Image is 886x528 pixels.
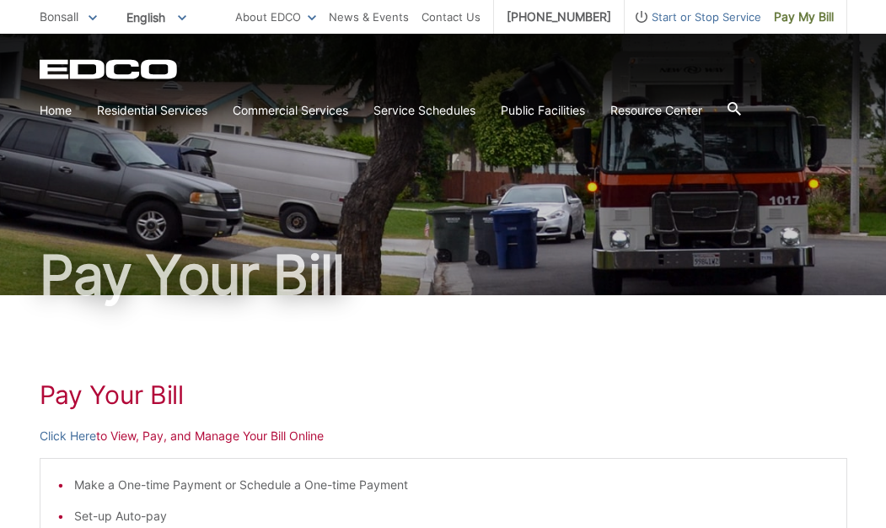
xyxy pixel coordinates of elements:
[233,101,348,120] a: Commercial Services
[40,9,78,24] span: Bonsall
[610,101,702,120] a: Resource Center
[373,101,475,120] a: Service Schedules
[329,8,409,26] a: News & Events
[235,8,316,26] a: About EDCO
[74,507,830,525] li: Set-up Auto-pay
[40,101,72,120] a: Home
[74,476,830,494] li: Make a One-time Payment or Schedule a One-time Payment
[422,8,481,26] a: Contact Us
[40,427,847,445] p: to View, Pay, and Manage Your Bill Online
[97,101,207,120] a: Residential Services
[40,427,96,445] a: Click Here
[774,8,834,26] span: Pay My Bill
[40,248,847,302] h1: Pay Your Bill
[114,3,199,31] span: English
[40,59,180,79] a: EDCD logo. Return to the homepage.
[501,101,585,120] a: Public Facilities
[40,380,847,410] h1: Pay Your Bill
